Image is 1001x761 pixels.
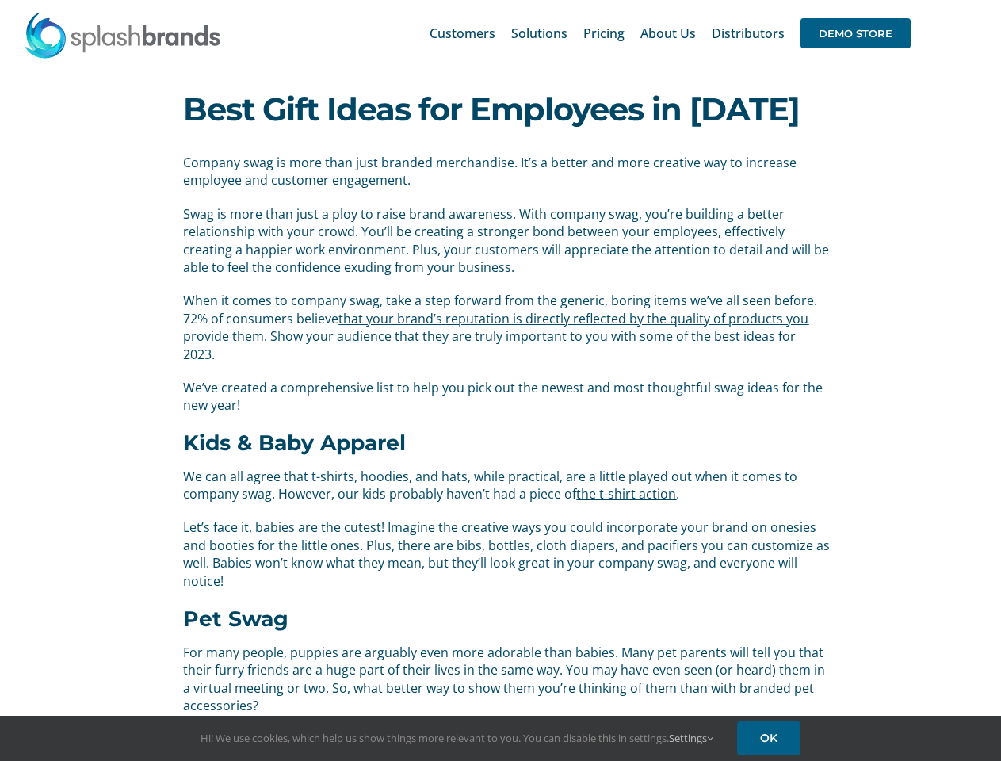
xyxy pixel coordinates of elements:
a: that your brand’s reputation is directly reflected by the quality of products you provide them [183,310,808,345]
nav: Main Menu [430,8,911,59]
a: OK [737,721,800,755]
span: Customers [430,27,495,40]
b: Pet Swag [183,606,288,632]
span: Solutions [511,27,567,40]
span: Pricing [583,27,625,40]
p: Swag is more than just a ploy to raise brand awareness. With company swag, you’re building a bett... [183,205,830,277]
p: Company swag is more than just branded merchandise. It’s a better and more creative way to increa... [183,154,830,189]
a: Customers [430,8,495,59]
a: the t-shirt action [576,485,676,503]
span: We’ve created a comprehensive list to help you pick out the newest and most thoughtful swag ideas... [183,379,823,414]
p: For many people, puppies are arguably even more adorable than babies. Many pet parents will tell ... [183,644,830,715]
p: We can all agree that t-shirts, hoodies, and hats, while practical, are a little played out when ... [183,468,830,503]
a: DEMO STORE [800,8,911,59]
a: Distributors [712,8,785,59]
a: Settings [669,731,713,745]
img: SplashBrands.com Logo [24,11,222,59]
b: Kids & Baby Apparel [183,430,406,456]
p: Let’s face it, babies are the cutest! Imagine the creative ways you could incorporate your brand ... [183,518,830,590]
span: DEMO STORE [800,18,911,48]
a: Pricing [583,8,625,59]
h1: Best Gift Ideas for Employees in [DATE] [183,94,817,125]
span: About Us [640,27,696,40]
span: Distributors [712,27,785,40]
p: When it comes to company swag, take a step forward from the generic, boring items we’ve all seen ... [183,292,830,363]
span: Hi! We use cookies, which help us show things more relevant to you. You can disable this in setti... [201,731,713,745]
